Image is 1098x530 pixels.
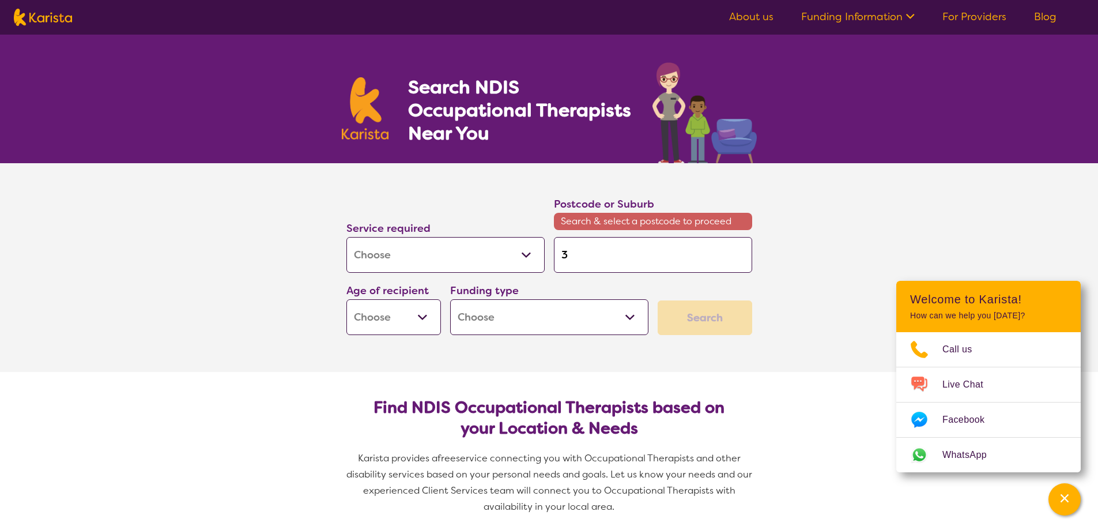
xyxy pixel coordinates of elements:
[408,76,632,145] h1: Search NDIS Occupational Therapists Near You
[554,197,654,211] label: Postcode or Suburb
[896,438,1081,472] a: Web link opens in a new tab.
[346,452,754,513] span: service connecting you with Occupational Therapists and other disability services based on your p...
[14,9,72,26] img: Karista logo
[942,411,998,428] span: Facebook
[896,281,1081,472] div: Channel Menu
[1048,483,1081,516] button: Channel Menu
[346,221,431,235] label: Service required
[1034,10,1057,24] a: Blog
[910,311,1067,321] p: How can we help you [DATE]?
[346,284,429,298] label: Age of recipient
[358,452,437,464] span: Karista provides a
[896,332,1081,472] ul: Choose channel
[554,237,752,273] input: Type
[652,62,757,163] img: occupational-therapy
[801,10,915,24] a: Funding Information
[942,446,1001,464] span: WhatsApp
[942,376,997,393] span: Live Chat
[342,77,389,140] img: Karista logo
[450,284,519,298] label: Funding type
[437,452,456,464] span: free
[729,10,773,24] a: About us
[942,10,1006,24] a: For Providers
[910,292,1067,306] h2: Welcome to Karista!
[554,213,752,230] span: Search & select a postcode to proceed
[942,341,986,358] span: Call us
[356,397,743,439] h2: Find NDIS Occupational Therapists based on your Location & Needs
